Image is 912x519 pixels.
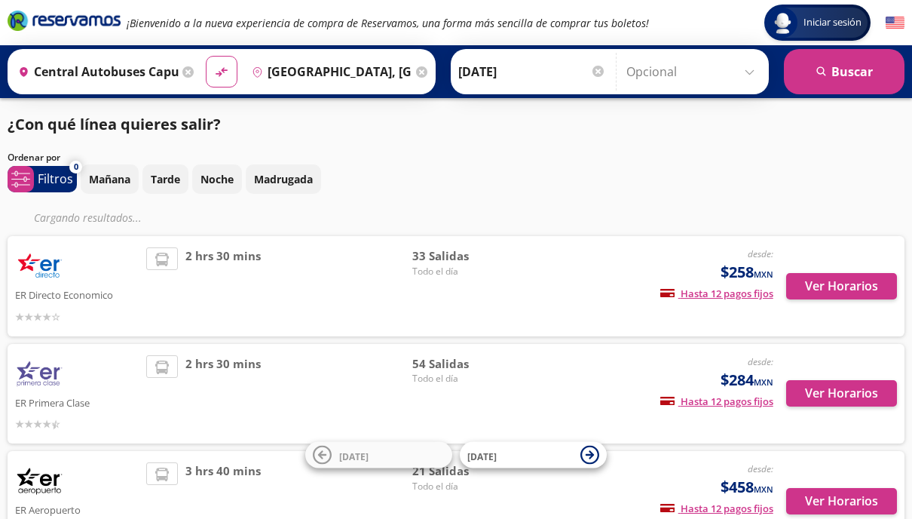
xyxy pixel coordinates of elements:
[784,49,904,94] button: Buscar
[8,151,60,164] p: Ordenar por
[8,9,121,32] i: Brand Logo
[8,9,121,36] a: Brand Logo
[458,53,606,91] input: Elegir Fecha
[192,164,242,194] button: Noche
[15,500,139,518] p: ER Aeropuerto
[721,261,773,284] span: $258
[38,170,73,188] p: Filtros
[254,171,313,187] p: Madrugada
[412,247,518,265] span: 33 Salidas
[786,488,897,514] button: Ver Horarios
[8,113,221,136] p: ¿Con qué línea quieres salir?
[626,53,761,91] input: Opcional
[142,164,188,194] button: Tarde
[246,164,321,194] button: Madrugada
[15,285,139,303] p: ER Directo Economico
[15,247,64,285] img: ER Directo Economico
[185,247,261,325] span: 2 hrs 30 mins
[721,476,773,499] span: $458
[15,355,64,393] img: ER Primera Clase
[786,380,897,407] button: Ver Horarios
[339,450,369,462] span: [DATE]
[660,502,773,515] span: Hasta 12 pagos fijos
[412,462,518,480] span: 21 Salidas
[786,273,897,299] button: Ver Horarios
[412,372,518,385] span: Todo el día
[127,16,649,30] em: ¡Bienvenido a la nueva experiencia de compra de Reservamos, una forma más sencilla de comprar tus...
[460,442,607,468] button: [DATE]
[74,161,78,174] span: 0
[200,171,234,187] p: Noche
[34,210,142,225] em: Cargando resultados ...
[660,395,773,408] span: Hasta 12 pagos fijos
[797,15,868,30] span: Iniciar sesión
[886,14,904,32] button: English
[748,462,773,475] em: desde:
[8,166,77,192] button: 0Filtros
[660,287,773,300] span: Hasta 12 pagos fijos
[81,164,139,194] button: Mañana
[412,265,518,278] span: Todo el día
[151,171,180,187] p: Tarde
[305,442,452,468] button: [DATE]
[748,355,773,368] em: desde:
[246,53,412,91] input: Buscar Destino
[12,53,179,91] input: Buscar Origen
[754,376,773,388] small: MXN
[748,247,773,260] em: desde:
[754,484,773,495] small: MXN
[754,269,773,280] small: MXN
[89,171,130,187] p: Mañana
[15,462,64,500] img: ER Aeropuerto
[185,355,261,433] span: 2 hrs 30 mins
[721,369,773,392] span: $284
[412,480,518,493] span: Todo el día
[15,393,139,411] p: ER Primera Clase
[412,355,518,373] span: 54 Salidas
[467,450,497,462] span: [DATE]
